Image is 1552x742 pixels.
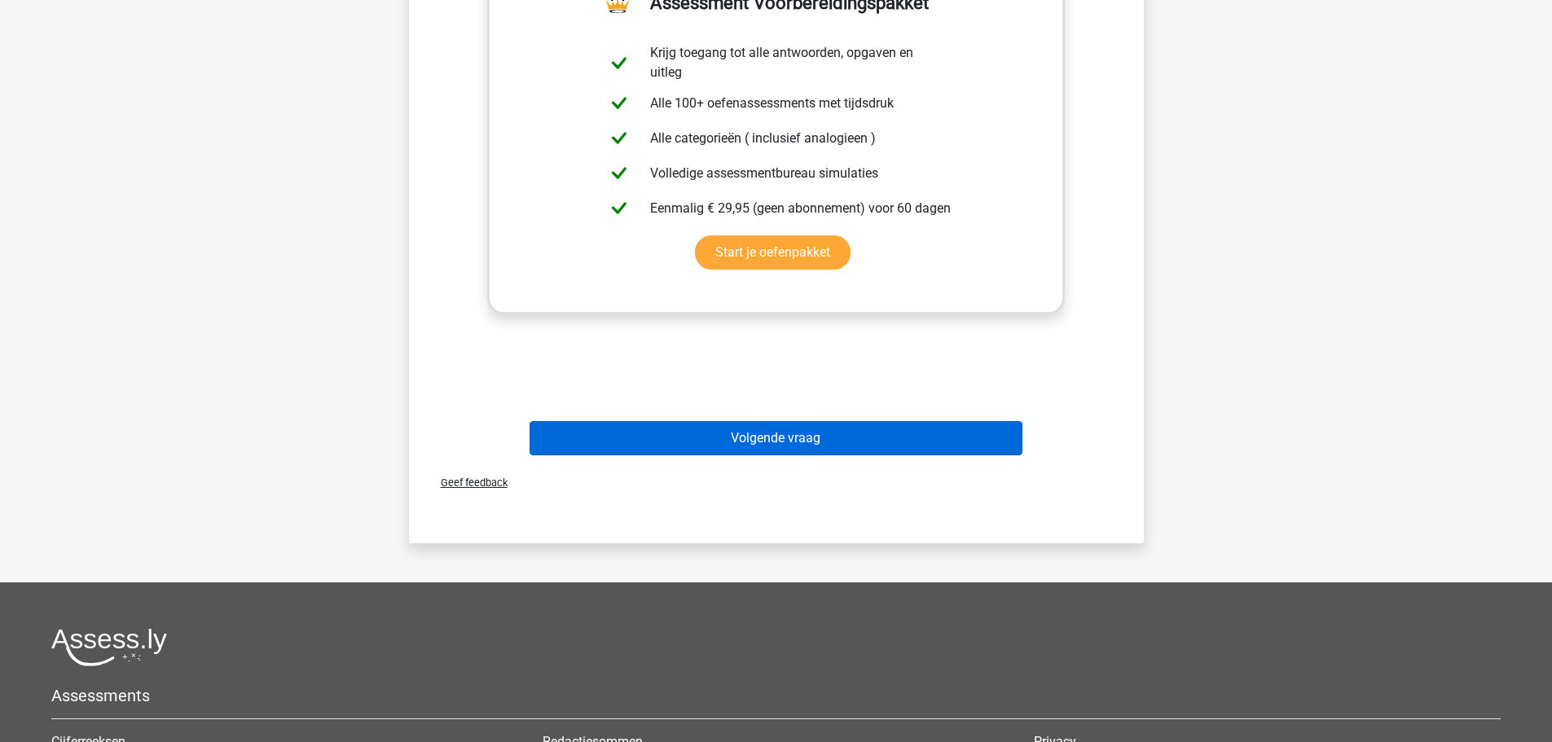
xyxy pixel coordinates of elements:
[695,235,851,270] a: Start je oefenpakket
[530,421,1022,455] button: Volgende vraag
[51,686,1501,705] h5: Assessments
[51,628,167,666] img: Assessly logo
[428,476,508,489] span: Geef feedback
